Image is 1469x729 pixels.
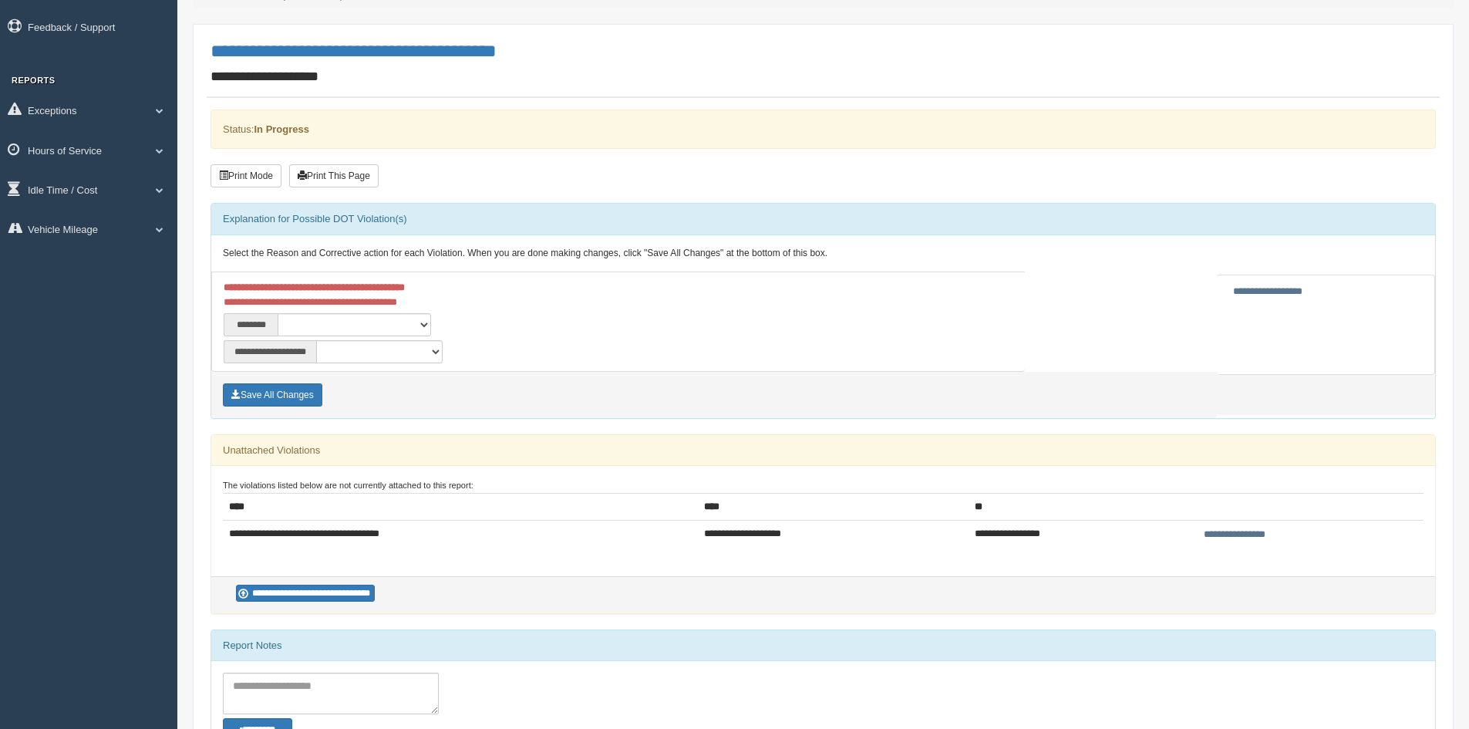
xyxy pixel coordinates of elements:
[289,164,379,187] button: Print This Page
[211,630,1435,661] div: Report Notes
[223,481,473,490] small: The violations listed below are not currently attached to this report:
[211,435,1435,466] div: Unattached Violations
[211,110,1436,149] div: Status:
[211,235,1435,272] div: Select the Reason and Corrective action for each Violation. When you are done making changes, cli...
[211,164,281,187] button: Print Mode
[211,204,1435,235] div: Explanation for Possible DOT Violation(s)
[223,383,322,407] button: Save
[254,123,309,135] strong: In Progress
